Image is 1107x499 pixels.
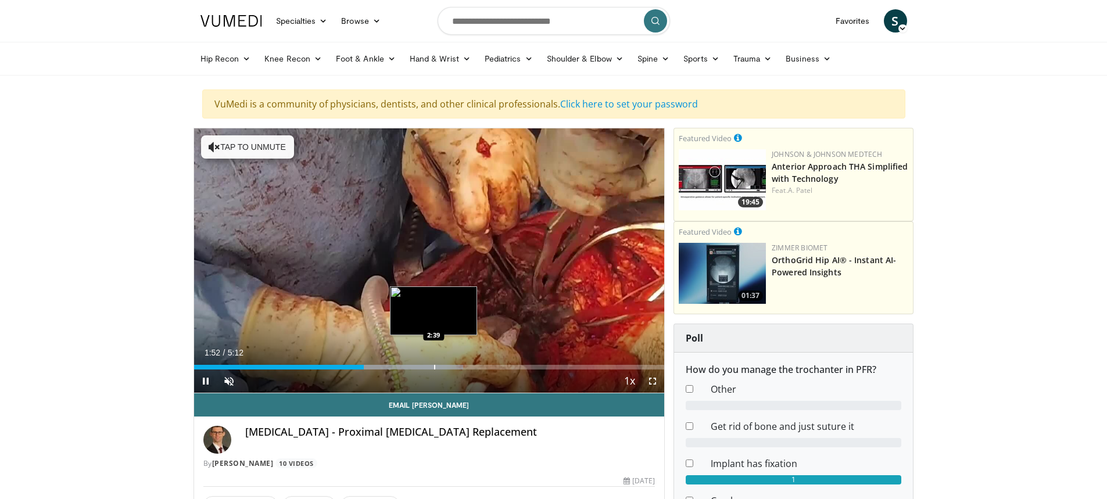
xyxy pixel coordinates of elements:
[194,369,217,393] button: Pause
[194,47,258,70] a: Hip Recon
[679,133,732,143] small: Featured Video
[194,393,665,417] a: Email [PERSON_NAME]
[641,369,664,393] button: Fullscreen
[679,243,766,304] a: 01:37
[686,475,901,484] div: 1
[201,135,294,159] button: Tap to unmute
[726,47,779,70] a: Trauma
[403,47,478,70] a: Hand & Wrist
[829,9,877,33] a: Favorites
[540,47,630,70] a: Shoulder & Elbow
[686,364,901,375] h6: How do you manage the trochanter in PFR?
[788,185,813,195] a: A. Patel
[772,243,827,253] a: Zimmer Biomet
[679,149,766,210] img: 06bb1c17-1231-4454-8f12-6191b0b3b81a.150x105_q85_crop-smart_upscale.jpg
[618,369,641,393] button: Playback Rate
[257,47,329,70] a: Knee Recon
[390,286,477,335] img: image.jpeg
[779,47,838,70] a: Business
[329,47,403,70] a: Foot & Ankle
[269,9,335,33] a: Specialties
[275,458,318,468] a: 10 Videos
[679,149,766,210] a: 19:45
[217,369,241,393] button: Unmute
[205,348,220,357] span: 1:52
[223,348,225,357] span: /
[194,128,665,393] video-js: Video Player
[438,7,670,35] input: Search topics, interventions
[212,458,274,468] a: [PERSON_NAME]
[194,365,665,369] div: Progress Bar
[202,89,905,119] div: VuMedi is a community of physicians, dentists, and other clinical professionals.
[228,348,243,357] span: 5:12
[884,9,907,33] a: S
[738,290,763,301] span: 01:37
[702,419,910,433] dd: Get rid of bone and just suture it
[200,15,262,27] img: VuMedi Logo
[772,185,908,196] div: Feat.
[478,47,540,70] a: Pediatrics
[702,382,910,396] dd: Other
[772,254,896,278] a: OrthoGrid Hip AI® - Instant AI-Powered Insights
[624,476,655,486] div: [DATE]
[679,243,766,304] img: 51d03d7b-a4ba-45b7-9f92-2bfbd1feacc3.150x105_q85_crop-smart_upscale.jpg
[334,9,388,33] a: Browse
[560,98,698,110] a: Click here to set your password
[686,332,703,344] strong: Poll
[630,47,676,70] a: Spine
[772,149,882,159] a: Johnson & Johnson MedTech
[679,227,732,237] small: Featured Video
[702,457,910,471] dd: Implant has fixation
[245,426,655,439] h4: [MEDICAL_DATA] - Proximal [MEDICAL_DATA] Replacement
[203,426,231,454] img: Avatar
[203,458,655,469] div: By
[772,161,908,184] a: Anterior Approach THA Simplified with Technology
[738,197,763,207] span: 19:45
[676,47,726,70] a: Sports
